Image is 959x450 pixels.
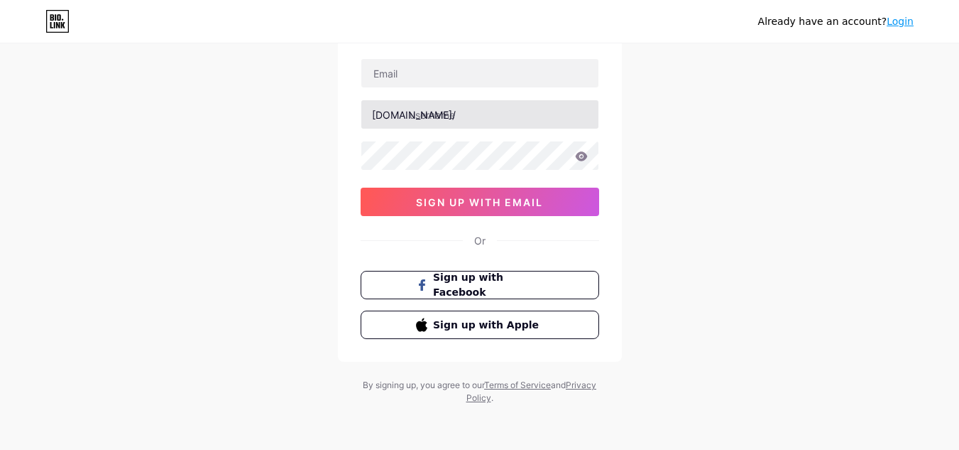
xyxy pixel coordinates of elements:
div: Or [474,233,486,248]
span: Sign up with Apple [433,318,543,333]
button: Sign up with Facebook [361,271,599,299]
button: Sign up with Apple [361,311,599,339]
input: Email [361,59,598,87]
input: username [361,100,598,129]
a: Login [887,16,914,27]
a: Terms of Service [484,380,551,390]
span: Sign up with Facebook [433,270,543,300]
div: By signing up, you agree to our and . [359,379,601,405]
div: Already have an account? [758,14,914,29]
div: [DOMAIN_NAME]/ [372,107,456,122]
button: sign up with email [361,188,599,216]
span: sign up with email [416,196,543,208]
